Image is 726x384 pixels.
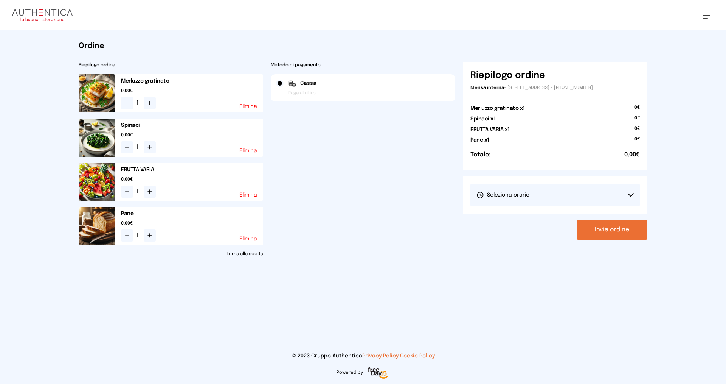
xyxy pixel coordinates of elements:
span: 0.00€ [121,88,263,94]
span: 0.00€ [121,132,263,138]
span: Seleziona orario [476,191,529,199]
h2: Pane [121,210,263,217]
span: 0€ [634,105,640,115]
p: - [STREET_ADDRESS] - [PHONE_NUMBER] [470,85,640,91]
img: media [79,74,115,112]
span: 1 [136,143,141,152]
h6: Riepilogo ordine [470,70,545,82]
span: 1 [136,98,141,108]
button: Seleziona orario [470,184,640,206]
h6: Totale: [470,150,490,159]
h2: Merluzzo gratinato x1 [470,105,525,112]
h1: Ordine [79,41,647,52]
span: Mensa interna [470,86,504,90]
span: Paga al ritiro [288,90,316,96]
img: media [79,207,115,245]
h2: Spinaci x1 [470,115,495,123]
a: Torna alla scelta [79,251,263,257]
h2: Merluzzo gratinato [121,77,263,85]
img: logo-freeday.3e08031.png [366,366,390,381]
button: Invia ordine [577,220,647,240]
span: 0€ [634,136,640,147]
span: Cassa [300,80,316,87]
span: 0.00€ [624,150,640,159]
h2: FRUTTA VARIA x1 [470,126,510,133]
button: Elimina [239,236,257,242]
h2: Pane x1 [470,136,489,144]
img: media [79,163,115,201]
h2: FRUTTA VARIA [121,166,263,173]
span: 0€ [634,126,640,136]
h2: Metodo di pagamento [271,62,455,68]
span: 1 [136,187,141,196]
a: Cookie Policy [400,353,435,359]
p: © 2023 Gruppo Authentica [12,352,714,360]
span: 0€ [634,115,640,126]
span: 0.00€ [121,176,263,183]
img: logo.8f33a47.png [12,9,73,21]
img: media [79,119,115,157]
h2: Riepilogo ordine [79,62,263,68]
h2: Spinaci [121,122,263,129]
button: Elimina [239,192,257,198]
span: 1 [136,231,141,240]
a: Privacy Policy [362,353,399,359]
button: Elimina [239,148,257,153]
button: Elimina [239,104,257,109]
span: 0.00€ [121,220,263,226]
span: Powered by [337,370,363,376]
